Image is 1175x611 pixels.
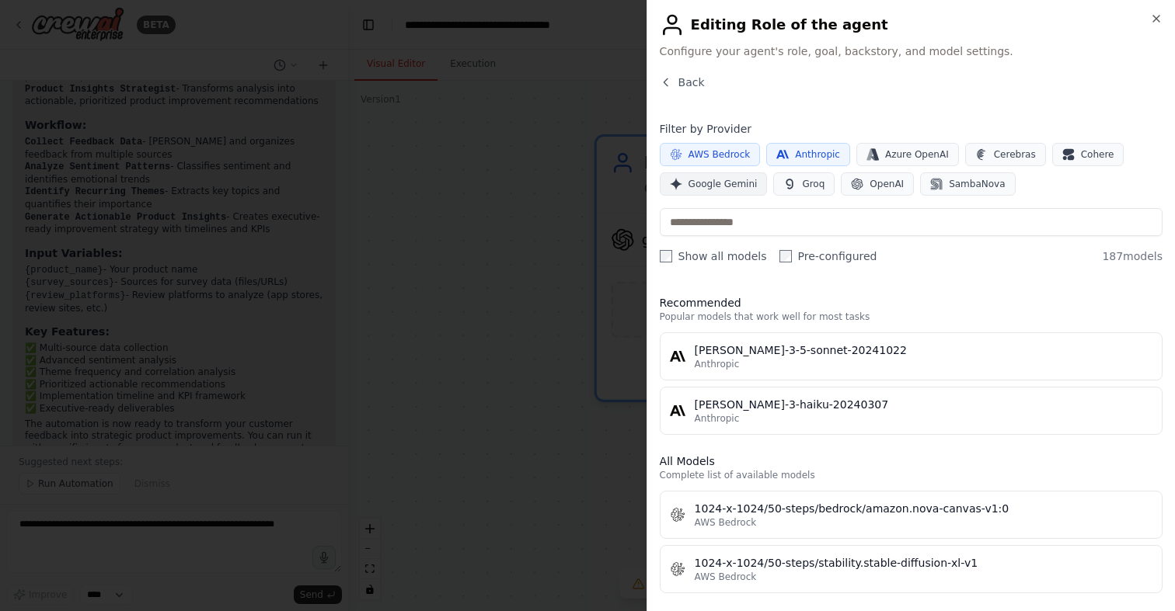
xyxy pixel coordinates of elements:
[856,143,959,166] button: Azure OpenAI
[695,412,740,425] span: Anthropic
[660,387,1163,435] button: [PERSON_NAME]-3-haiku-20240307Anthropic
[1081,148,1114,161] span: Cohere
[660,12,1163,37] h2: Editing Role of the agent
[660,311,1163,323] p: Popular models that work well for most tasks
[1052,143,1124,166] button: Cohere
[660,248,767,264] label: Show all models
[695,516,757,529] span: AWS Bedrock
[660,332,1163,380] button: [PERSON_NAME]-3-5-sonnet-20241022Anthropic
[660,121,1163,137] h4: Filter by Provider
[949,178,1005,190] span: SambaNova
[660,143,761,166] button: AWS Bedrock
[695,342,1152,358] div: [PERSON_NAME]-3-5-sonnet-20241022
[841,172,914,196] button: OpenAI
[689,148,751,161] span: AWS Bedrock
[1102,248,1163,264] span: 187 models
[660,469,1163,481] p: Complete list of available models
[920,172,1015,196] button: SambaNova
[689,178,758,190] span: Google Gemini
[660,545,1163,593] button: 1024-x-1024/50-steps/stability.stable-diffusion-xl-v1AWS Bedrock
[660,75,705,90] button: Back
[779,250,792,262] input: Pre-configured
[660,491,1163,539] button: 1024-x-1024/50-steps/bedrock/amazon.nova-canvas-v1:0AWS Bedrock
[779,248,877,264] label: Pre-configured
[773,172,835,196] button: Groq
[870,178,904,190] span: OpenAI
[802,178,825,190] span: Groq
[695,555,1152,571] div: 1024-x-1024/50-steps/stability.stable-diffusion-xl-v1
[660,250,672,262] input: Show all models
[660,43,1163,59] span: Configure your agent's role, goal, backstory, and model settings.
[695,571,757,583] span: AWS Bedrock
[678,75,705,90] span: Back
[695,501,1152,516] div: 1024-x-1024/50-steps/bedrock/amazon.nova-canvas-v1:0
[885,148,949,161] span: Azure OpenAI
[965,143,1046,166] button: Cerebras
[795,148,840,161] span: Anthropic
[660,453,1163,469] h3: All Models
[660,172,768,196] button: Google Gemini
[695,358,740,370] span: Anthropic
[660,295,1163,311] h3: Recommended
[994,148,1036,161] span: Cerebras
[695,397,1152,412] div: [PERSON_NAME]-3-haiku-20240307
[766,143,850,166] button: Anthropic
